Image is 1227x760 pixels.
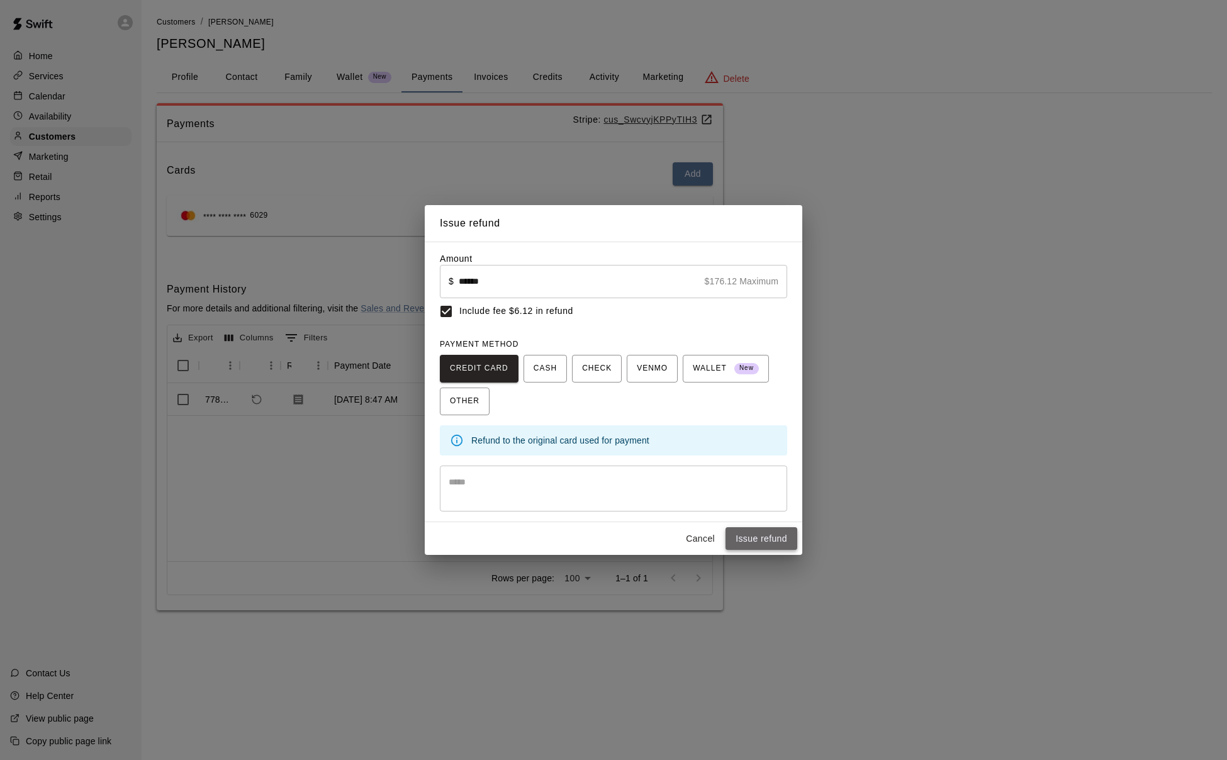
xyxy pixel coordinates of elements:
button: CREDIT CARD [440,355,518,383]
button: WALLET New [683,355,769,383]
p: $ [449,275,454,288]
span: CASH [534,359,557,379]
button: OTHER [440,388,490,415]
span: OTHER [450,391,479,411]
span: WALLET [693,359,759,379]
button: CHECK [572,355,622,383]
div: Refund to the original card used for payment [471,429,777,452]
button: Cancel [680,527,720,550]
button: CASH [524,355,567,383]
span: New [734,360,759,377]
button: Issue refund [726,527,797,550]
span: PAYMENT METHOD [440,340,518,349]
span: CREDIT CARD [450,359,508,379]
span: Include fee $6.12 in refund [459,305,573,318]
span: CHECK [582,359,612,379]
h2: Issue refund [425,205,802,242]
label: Amount [440,254,473,264]
p: $176.12 Maximum [705,275,778,288]
span: VENMO [637,359,668,379]
button: VENMO [627,355,678,383]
